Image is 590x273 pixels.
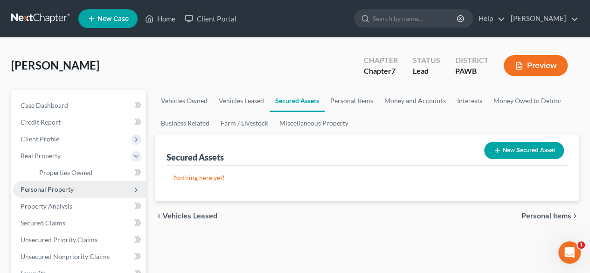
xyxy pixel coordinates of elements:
input: Search by name... [373,10,458,27]
span: 7 [391,66,396,75]
button: Personal Items chevron_right [521,212,579,220]
button: chevron_left Vehicles Leased [155,212,217,220]
a: Client Portal [180,10,241,27]
div: District [455,55,489,66]
p: Nothing here yet! [174,173,560,182]
a: Secured Assets [270,90,325,112]
a: Interests [451,90,487,112]
a: Property Analysis [13,198,146,215]
a: Secured Claims [13,215,146,231]
i: chevron_right [571,212,579,220]
button: Preview [504,55,568,76]
span: Unsecured Nonpriority Claims [21,252,110,260]
a: Farm / Livestock [215,112,274,134]
div: Chapter [364,66,398,77]
span: Properties Owned [39,168,92,176]
div: Secured Assets [167,152,224,163]
span: Real Property [21,152,61,160]
iframe: Intercom live chat [558,241,581,264]
a: Miscellaneous Property [274,112,354,134]
span: Secured Claims [21,219,65,227]
span: Personal Property [21,185,74,193]
a: Vehicles Leased [213,90,270,112]
a: Credit Report [13,114,146,131]
span: 1 [577,241,585,249]
div: Status [413,55,440,66]
div: Lead [413,66,440,77]
div: Chapter [364,55,398,66]
div: PAWB [455,66,489,77]
a: Home [140,10,180,27]
a: Vehicles Owned [155,90,213,112]
a: Unsecured Priority Claims [13,231,146,248]
span: Property Analysis [21,202,72,210]
span: New Case [97,15,129,22]
a: Properties Owned [32,164,146,181]
a: Case Dashboard [13,97,146,114]
span: Unsecured Priority Claims [21,236,97,244]
span: [PERSON_NAME] [11,58,99,72]
span: Personal Items [521,212,571,220]
a: [PERSON_NAME] [506,10,578,27]
i: chevron_left [155,212,163,220]
a: Business Related [155,112,215,134]
a: Help [474,10,505,27]
span: Vehicles Leased [163,212,217,220]
a: Personal Items [325,90,379,112]
span: Credit Report [21,118,61,126]
span: Case Dashboard [21,101,68,109]
a: Money and Accounts [379,90,451,112]
a: Money Owed to Debtor [487,90,567,112]
button: New Secured Asset [484,142,564,159]
span: Client Profile [21,135,59,143]
a: Unsecured Nonpriority Claims [13,248,146,265]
